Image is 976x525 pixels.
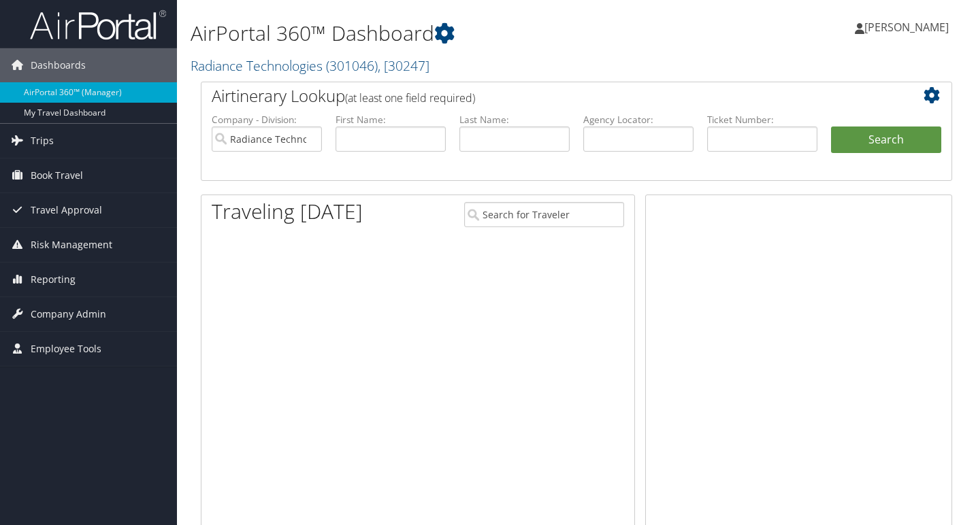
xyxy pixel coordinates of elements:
span: Trips [31,124,54,158]
span: (at least one field required) [345,90,475,105]
span: [PERSON_NAME] [864,20,949,35]
h1: Traveling [DATE] [212,197,363,226]
span: Book Travel [31,158,83,192]
span: Dashboards [31,48,86,82]
label: Agency Locator: [583,113,694,126]
span: Employee Tools [31,332,101,366]
span: ( 301046 ) [326,56,378,75]
label: Company - Division: [212,113,322,126]
label: First Name: [336,113,446,126]
span: Reporting [31,262,76,297]
label: Ticket Number: [707,113,817,126]
img: airportal-logo.png [30,9,166,41]
span: , [ 30247 ] [378,56,429,75]
a: Radiance Technologies [191,56,429,75]
input: Search for Traveler [464,202,624,227]
span: Risk Management [31,228,112,262]
h1: AirPortal 360™ Dashboard [191,19,705,48]
button: Search [831,126,941,154]
label: Last Name: [459,113,570,126]
h2: Airtinerary Lookup [212,84,879,107]
span: Travel Approval [31,193,102,227]
a: [PERSON_NAME] [855,7,962,48]
span: Company Admin [31,297,106,331]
